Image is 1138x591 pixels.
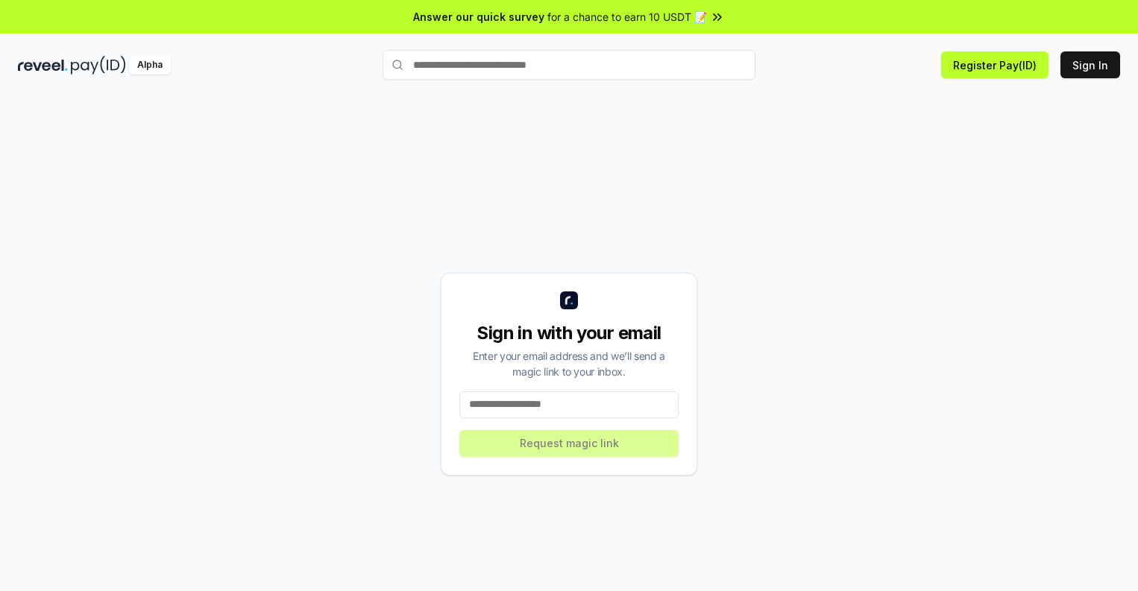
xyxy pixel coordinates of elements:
span: for a chance to earn 10 USDT 📝 [547,9,707,25]
img: logo_small [560,291,578,309]
div: Alpha [129,56,171,75]
div: Enter your email address and we’ll send a magic link to your inbox. [459,348,679,379]
img: pay_id [71,56,126,75]
button: Register Pay(ID) [941,51,1049,78]
button: Sign In [1060,51,1120,78]
span: Answer our quick survey [413,9,544,25]
div: Sign in with your email [459,321,679,345]
img: reveel_dark [18,56,68,75]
